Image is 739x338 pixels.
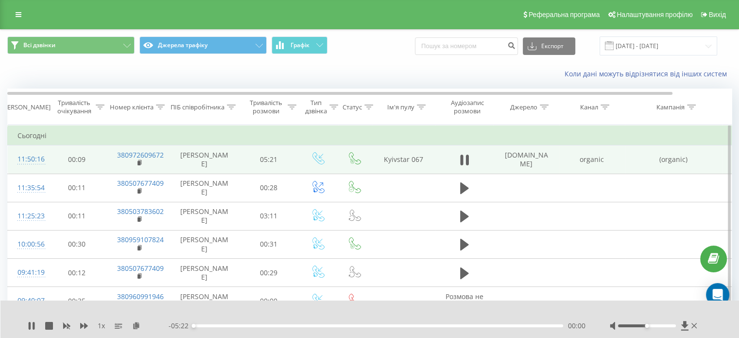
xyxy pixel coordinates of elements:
[446,292,483,310] span: Розмова не відбулась
[17,263,37,282] div: 09:41:19
[171,202,239,230] td: [PERSON_NAME]
[372,145,435,174] td: Kyivstar 067
[191,324,195,328] div: Accessibility label
[47,145,107,174] td: 00:09
[387,103,414,111] div: Ім'я пулу
[171,230,239,258] td: [PERSON_NAME]
[117,150,164,160] a: 380972609672
[98,321,105,331] span: 1 x
[559,145,625,174] td: organic
[169,321,193,331] span: - 05:22
[239,259,299,287] td: 00:29
[568,321,585,331] span: 00:00
[23,41,55,49] span: Всі дзвінки
[171,174,239,202] td: [PERSON_NAME]
[7,36,135,54] button: Всі дзвінки
[55,99,93,115] div: Тривалість очікування
[139,36,267,54] button: Джерела трафіку
[117,264,164,273] a: 380507677409
[17,291,37,310] div: 09:40:07
[171,145,239,174] td: [PERSON_NAME]
[117,292,164,301] a: 380960991946
[110,103,154,111] div: Номер клієнта
[305,99,327,115] div: Тип дзвінка
[580,103,598,111] div: Канал
[1,103,51,111] div: [PERSON_NAME]
[17,207,37,226] div: 11:25:23
[239,202,299,230] td: 03:11
[47,230,107,258] td: 00:30
[510,103,537,111] div: Джерело
[415,37,518,55] input: Пошук за номером
[625,145,722,174] td: (organic)
[47,287,107,315] td: 00:35
[17,150,37,169] div: 11:50:16
[272,36,327,54] button: Графік
[239,145,299,174] td: 05:21
[343,103,362,111] div: Статус
[247,99,285,115] div: Тривалість розмови
[291,42,309,49] span: Графік
[529,11,600,18] span: Реферальна програма
[171,259,239,287] td: [PERSON_NAME]
[706,283,729,306] div: Open Intercom Messenger
[47,174,107,202] td: 00:11
[239,230,299,258] td: 00:31
[444,99,491,115] div: Аудіозапис розмови
[656,103,685,111] div: Кампанія
[171,287,239,315] td: [PERSON_NAME]
[117,207,164,216] a: 380503783602
[171,103,224,111] div: ПІБ співробітника
[523,37,575,55] button: Експорт
[47,259,107,287] td: 00:12
[239,287,299,315] td: 00:00
[617,11,692,18] span: Налаштування профілю
[645,324,649,328] div: Accessibility label
[17,235,37,254] div: 10:00:56
[17,178,37,197] div: 11:35:54
[117,235,164,244] a: 380959107824
[117,178,164,188] a: 380507677409
[565,69,732,78] a: Коли дані можуть відрізнятися вiд інших систем
[47,202,107,230] td: 00:11
[239,174,299,202] td: 00:28
[709,11,726,18] span: Вихід
[494,145,559,174] td: [DOMAIN_NAME]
